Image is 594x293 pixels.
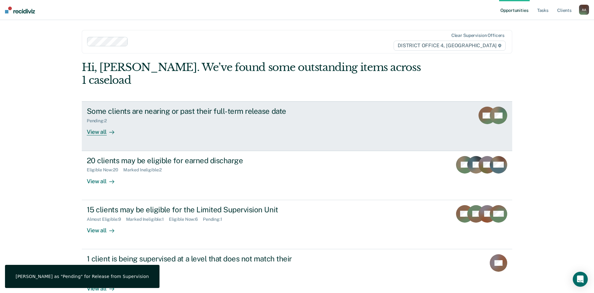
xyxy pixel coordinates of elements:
[203,217,227,222] div: Pending : 1
[573,272,588,287] div: Open Intercom Messenger
[87,173,122,185] div: View all
[169,217,203,222] div: Eligible Now : 6
[126,217,169,222] div: Marked Ineligible : 1
[579,5,589,15] button: AA
[87,118,112,124] div: Pending : 2
[451,33,504,38] div: Clear supervision officers
[16,274,149,279] div: [PERSON_NAME] as "Pending" for Release from Supervision
[82,61,426,87] div: Hi, [PERSON_NAME]. We’ve found some outstanding items across 1 caseload
[123,167,167,173] div: Marked Ineligible : 2
[87,124,122,136] div: View all
[87,222,122,234] div: View all
[87,217,126,222] div: Almost Eligible : 9
[579,5,589,15] div: A A
[394,41,506,51] span: DISTRICT OFFICE 4, [GEOGRAPHIC_DATA]
[82,200,512,249] a: 15 clients may be eligible for the Limited Supervision UnitAlmost Eligible:9Marked Ineligible:1El...
[87,254,306,272] div: 1 client is being supervised at a level that does not match their latest risk score
[87,167,123,173] div: Eligible Now : 20
[5,7,35,13] img: Recidiviz
[87,107,306,116] div: Some clients are nearing or past their full-term release date
[87,205,306,214] div: 15 clients may be eligible for the Limited Supervision Unit
[82,101,512,151] a: Some clients are nearing or past their full-term release datePending:2View all
[82,151,512,200] a: 20 clients may be eligible for earned dischargeEligible Now:20Marked Ineligible:2View all
[87,156,306,165] div: 20 clients may be eligible for earned discharge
